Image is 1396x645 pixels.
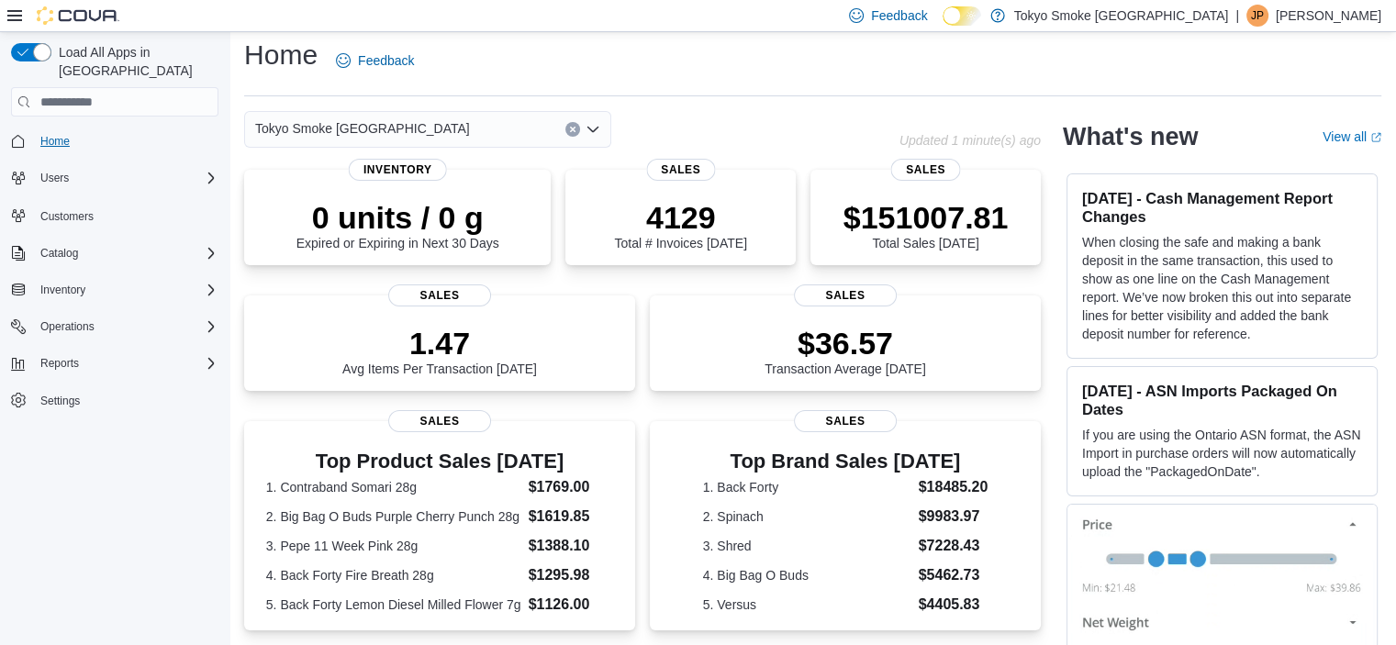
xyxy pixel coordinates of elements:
dt: 3. Shred [703,537,911,555]
span: JP [1251,5,1264,27]
nav: Complex example [11,120,218,462]
p: $36.57 [765,325,926,361]
dd: $9983.97 [919,506,988,528]
dd: $1295.98 [529,564,614,586]
img: Cova [37,6,119,25]
span: Reports [40,356,79,371]
span: Inventory [349,159,447,181]
span: Inventory [33,279,218,301]
button: Reports [4,350,226,376]
p: Tokyo Smoke [GEOGRAPHIC_DATA] [1014,5,1229,27]
a: Settings [33,390,87,412]
span: Reports [33,352,218,374]
dt: 5. Versus [703,595,911,614]
p: When closing the safe and making a bank deposit in the same transaction, this used to show as one... [1082,233,1362,343]
button: Inventory [33,279,93,301]
span: Settings [33,389,218,412]
h3: Top Brand Sales [DATE] [703,450,988,473]
span: Catalog [33,242,218,264]
dt: 4. Big Bag O Buds [703,566,911,584]
span: Users [40,171,69,185]
div: Total Sales [DATE] [843,199,1009,250]
button: Users [33,167,76,189]
span: Home [40,134,70,149]
p: 4129 [614,199,746,236]
dt: 3. Pepe 11 Week Pink 28g [266,537,521,555]
button: Operations [33,316,102,338]
a: Home [33,130,77,152]
h3: [DATE] - ASN Imports Packaged On Dates [1082,382,1362,418]
button: Operations [4,314,226,339]
span: Catalog [40,246,78,261]
a: View allExternal link [1323,129,1381,144]
p: 1.47 [342,325,537,361]
dt: 2. Spinach [703,507,911,526]
p: | [1235,5,1239,27]
button: Open list of options [586,122,600,137]
dt: 1. Contraband Somari 28g [266,478,521,496]
a: Feedback [329,42,421,79]
button: Catalog [33,242,85,264]
dd: $1619.85 [529,506,614,528]
span: Sales [388,284,491,306]
p: Updated 1 minute(s) ago [899,133,1041,148]
dd: $1769.00 [529,476,614,498]
span: Sales [794,284,897,306]
span: Feedback [871,6,927,25]
span: Inventory [40,283,85,297]
h3: [DATE] - Cash Management Report Changes [1082,189,1362,226]
div: Expired or Expiring in Next 30 Days [296,199,499,250]
span: Sales [891,159,960,181]
dt: 4. Back Forty Fire Breath 28g [266,566,521,584]
dd: $18485.20 [919,476,988,498]
p: [PERSON_NAME] [1276,5,1381,27]
button: Clear input [565,122,580,137]
span: Users [33,167,218,189]
dt: 1. Back Forty [703,478,911,496]
div: Avg Items Per Transaction [DATE] [342,325,537,376]
h3: Top Product Sales [DATE] [266,450,613,473]
button: Home [4,128,226,154]
span: Customers [33,204,218,227]
span: Operations [33,316,218,338]
button: Customers [4,202,226,228]
span: Sales [794,410,897,432]
span: Operations [40,319,95,334]
svg: External link [1370,132,1381,143]
span: Sales [388,410,491,432]
h1: Home [244,37,318,73]
button: Reports [33,352,86,374]
dd: $5462.73 [919,564,988,586]
span: Settings [40,394,80,408]
input: Dark Mode [943,6,981,26]
dd: $1388.10 [529,535,614,557]
dd: $1126.00 [529,594,614,616]
span: Feedback [358,51,414,70]
button: Inventory [4,277,226,303]
dd: $7228.43 [919,535,988,557]
div: Jonathan Penheiro [1246,5,1268,27]
dd: $4405.83 [919,594,988,616]
button: Catalog [4,240,226,266]
p: If you are using the Ontario ASN format, the ASN Import in purchase orders will now automatically... [1082,426,1362,481]
span: Sales [646,159,715,181]
span: Load All Apps in [GEOGRAPHIC_DATA] [51,43,218,80]
p: 0 units / 0 g [296,199,499,236]
span: Dark Mode [943,26,944,27]
dt: 5. Back Forty Lemon Diesel Milled Flower 7g [266,595,521,614]
dt: 2. Big Bag O Buds Purple Cherry Punch 28g [266,507,521,526]
span: Home [33,129,218,152]
div: Transaction Average [DATE] [765,325,926,376]
a: Customers [33,206,101,228]
button: Settings [4,387,226,414]
button: Users [4,165,226,191]
span: Customers [40,209,94,224]
span: Tokyo Smoke [GEOGRAPHIC_DATA] [255,117,470,139]
h2: What's new [1063,122,1198,151]
p: $151007.81 [843,199,1009,236]
div: Total # Invoices [DATE] [614,199,746,250]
